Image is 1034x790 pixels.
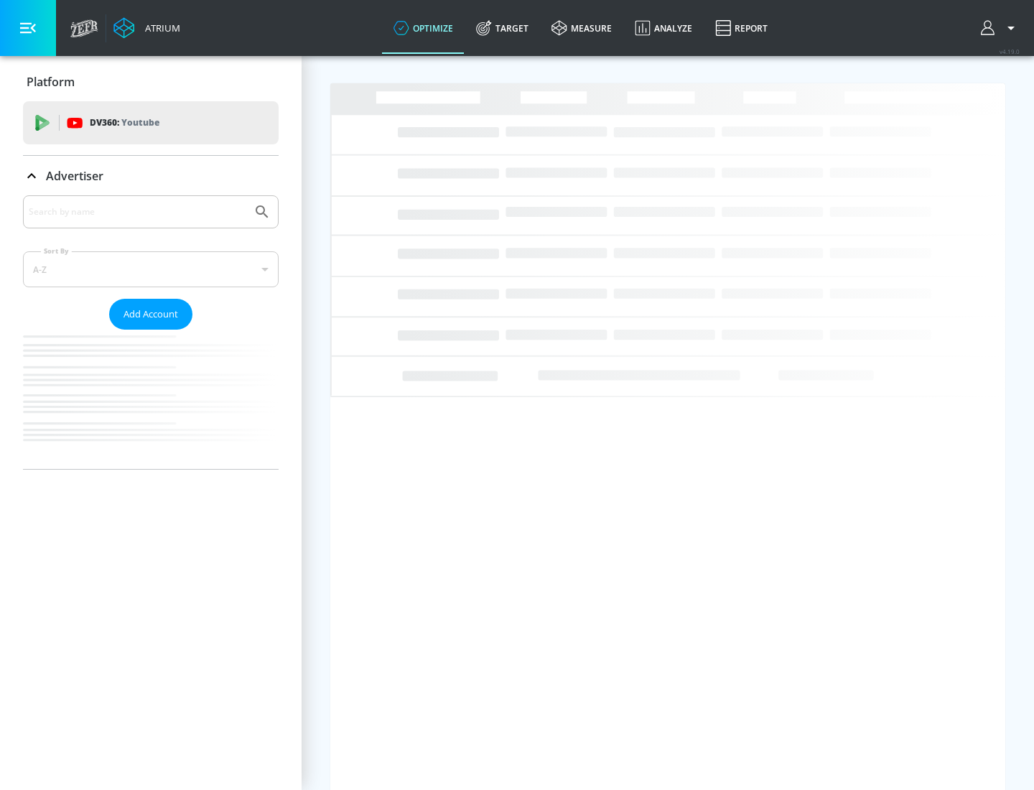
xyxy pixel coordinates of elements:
div: A-Z [23,251,279,287]
p: DV360: [90,115,159,131]
p: Youtube [121,115,159,130]
p: Advertiser [46,168,103,184]
a: optimize [382,2,465,54]
a: Atrium [113,17,180,39]
div: Advertiser [23,195,279,469]
button: Add Account [109,299,192,330]
nav: list of Advertiser [23,330,279,469]
input: Search by name [29,203,246,221]
a: Report [704,2,779,54]
div: DV360: Youtube [23,101,279,144]
a: Target [465,2,540,54]
div: Advertiser [23,156,279,196]
div: Atrium [139,22,180,34]
span: v 4.19.0 [1000,47,1020,55]
div: Platform [23,62,279,102]
a: Analyze [623,2,704,54]
a: measure [540,2,623,54]
p: Platform [27,74,75,90]
label: Sort By [41,246,72,256]
span: Add Account [124,306,178,322]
